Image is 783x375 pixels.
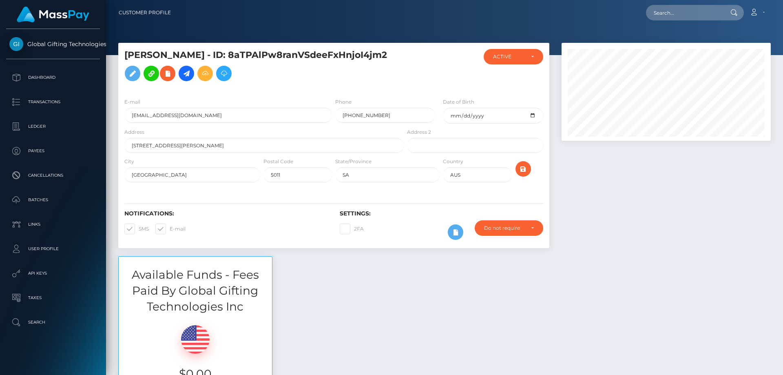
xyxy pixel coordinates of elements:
[9,316,97,328] p: Search
[475,220,543,236] button: Do not require
[646,5,723,20] input: Search...
[124,49,399,85] h5: [PERSON_NAME] - ID: 8aTPAlPw8ranVSdeeFxHnjoI4jm2
[484,225,524,231] div: Do not require
[124,224,149,234] label: SMS
[9,218,97,231] p: Links
[493,53,524,60] div: ACTIVE
[6,67,100,88] a: Dashboard
[9,169,97,182] p: Cancellations
[6,141,100,161] a: Payees
[340,210,543,217] h6: Settings:
[181,325,210,354] img: USD.png
[124,210,327,217] h6: Notifications:
[6,214,100,235] a: Links
[9,96,97,108] p: Transactions
[17,7,89,22] img: MassPay Logo
[6,116,100,137] a: Ledger
[6,263,100,284] a: API Keys
[6,165,100,186] a: Cancellations
[124,129,144,136] label: Address
[6,92,100,112] a: Transactions
[6,40,100,48] span: Global Gifting Technologies Inc
[443,158,463,165] label: Country
[9,243,97,255] p: User Profile
[9,120,97,133] p: Ledger
[119,267,272,315] h3: Available Funds - Fees Paid By Global Gifting Technologies Inc
[9,292,97,304] p: Taxes
[340,224,364,234] label: 2FA
[9,267,97,280] p: API Keys
[155,224,186,234] label: E-mail
[407,129,431,136] label: Address 2
[6,288,100,308] a: Taxes
[124,158,134,165] label: City
[6,239,100,259] a: User Profile
[484,49,543,64] button: ACTIVE
[124,98,140,106] label: E-mail
[179,66,194,81] a: Initiate Payout
[9,194,97,206] p: Batches
[6,190,100,210] a: Batches
[6,312,100,333] a: Search
[443,98,474,106] label: Date of Birth
[9,145,97,157] p: Payees
[119,4,171,21] a: Customer Profile
[9,71,97,84] p: Dashboard
[335,158,372,165] label: State/Province
[335,98,352,106] label: Phone
[263,158,293,165] label: Postal Code
[9,37,23,51] img: Global Gifting Technologies Inc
